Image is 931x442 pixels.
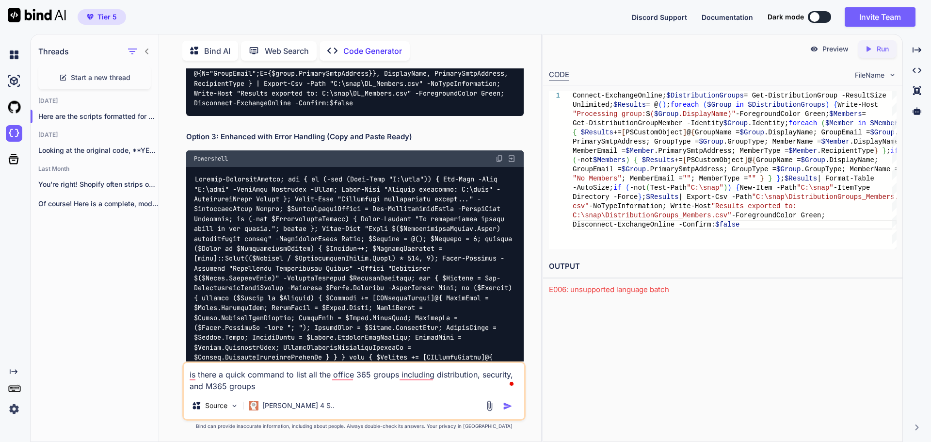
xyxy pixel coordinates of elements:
[850,138,902,146] span: .DisplayName;
[646,184,650,192] span: (
[801,156,825,164] span: $Group
[752,156,755,164] span: {
[646,110,650,118] span: $
[788,147,817,155] span: $Member
[748,101,825,109] span: $DistributionGroups
[573,175,622,182] span: "No Members"
[654,110,678,118] span: $Group
[776,175,780,182] span: }
[38,180,159,189] p: You're right! Shopify often strips out `<style>`...
[858,119,866,127] span: in
[573,193,638,201] span: Directory -Force
[613,101,646,109] span: $Results
[822,44,849,54] p: Preview
[626,156,629,164] span: )
[855,70,884,80] span: FileName
[38,112,159,121] p: Here are the scripts formatted for direc...
[845,7,915,27] button: Invite Team
[184,363,524,392] textarea: To enrich screen reader interactions, please activate Accessibility in Grammarly extension settings
[573,101,613,109] span: Unlimited;
[748,119,788,127] span: .Identity;
[833,101,837,109] span: {
[748,156,752,164] span: @
[573,138,699,146] span: PrimarySmtpAddress; GroupType =
[265,45,309,57] p: Web Search
[888,71,897,79] img: chevron down
[642,193,645,201] span: ;
[573,184,613,192] span: -AutoSize;
[621,129,625,136] span: [
[6,125,22,142] img: darkCloudIdeIcon
[833,184,870,192] span: -ItemType
[683,156,687,164] span: [
[748,175,756,182] span: ""
[837,101,878,109] span: Write-Host
[629,184,646,192] span: -not
[589,202,711,210] span: -NoTypeInformation; Write-Host
[703,101,707,109] span: (
[593,156,626,164] span: $Members
[870,119,902,127] span: $Members
[503,401,513,411] img: icon
[650,110,654,118] span: (
[6,73,22,89] img: ai-studio
[632,12,687,22] button: Discord Support
[768,12,804,22] span: Dark mode
[6,47,22,63] img: chat
[632,13,687,21] span: Discord Support
[776,165,801,173] span: $Group
[249,401,258,410] img: Claude 4 Sonnet
[38,199,159,209] p: Of course! Here is a complete, modern,...
[825,156,878,164] span: .DisplayName;
[886,147,890,155] span: ;
[194,155,228,163] span: Powershell
[683,175,691,182] span: ""
[654,147,788,155] span: .PrimarySmtpAddress; MemberType =
[744,92,886,99] span: = Get-DistributionGroup -ResultSize
[543,255,902,278] h2: OUTPUT
[638,193,642,201] span: }
[573,119,723,127] span: Get-DistributionGroupMember -Identity
[549,284,897,295] div: E006: unsupported language batch
[626,129,683,136] span: PSCustomObject
[343,45,402,57] p: Code Generator
[182,423,526,430] p: Bind can provide inaccurate information, including about people. Always double-check its answers....
[797,184,834,192] span: "C:\snap"
[874,147,878,155] span: }
[829,110,862,118] span: $Members
[870,129,894,136] span: $Group
[507,154,516,163] img: Open in Browser
[821,138,850,146] span: $Member
[549,91,560,100] div: 1
[38,146,159,155] p: Looking at the original code, **YES, thi...
[573,221,715,229] span: Disconnect-ExchangeOnline -Confirm:
[785,175,817,182] span: $Results
[613,129,622,136] span: +=
[702,13,753,21] span: Documentation
[788,119,817,127] span: foreach
[205,401,227,410] p: Source
[768,175,772,182] span: }
[621,165,645,173] span: $Group
[626,147,654,155] span: $Member
[699,138,723,146] span: $Group
[674,156,683,164] span: +=
[723,184,727,192] span: )
[580,129,613,136] span: $Results
[662,101,666,109] span: )
[736,110,829,118] span: -ForegroundColor Green;
[577,156,593,164] span: -not
[739,129,764,136] span: $Group
[877,44,889,54] p: Run
[702,12,753,22] button: Documentation
[690,129,694,136] span: {
[821,119,825,127] span: (
[687,184,723,192] span: "C:\snap"
[666,92,744,99] span: $DistributionGroups
[707,101,731,109] span: $Group
[731,212,825,219] span: -ForegroundColor Green;
[642,156,674,164] span: $Results
[484,400,495,411] img: attachment
[666,101,670,109] span: ;
[780,175,784,182] span: ;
